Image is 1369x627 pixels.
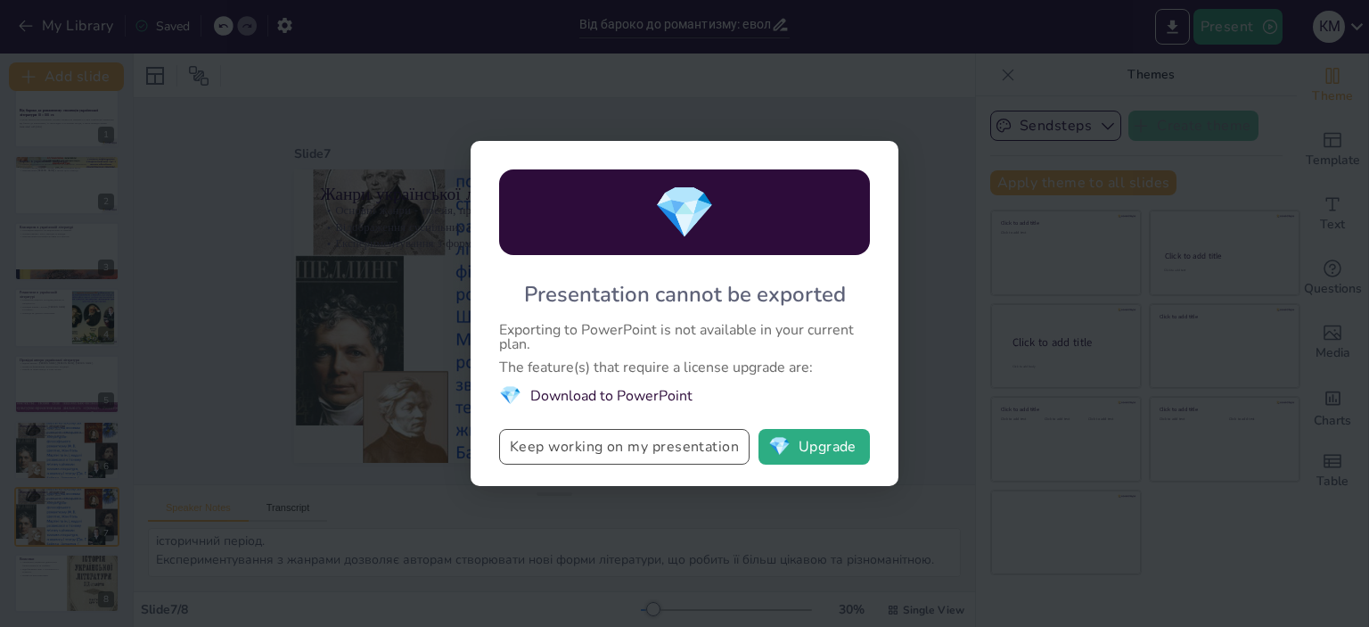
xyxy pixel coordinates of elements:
button: Keep working on my presentation [499,429,750,465]
li: Download to PowerPoint [499,384,870,408]
button: diamondUpgrade [758,429,870,465]
span: diamond [768,438,791,456]
span: diamond [499,384,521,408]
span: diamond [653,178,716,247]
div: Exporting to PowerPoint is not available in your current plan. [499,323,870,351]
div: Presentation cannot be exported [524,280,846,309]
div: The feature(s) that require a license upgrade are: [499,360,870,375]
